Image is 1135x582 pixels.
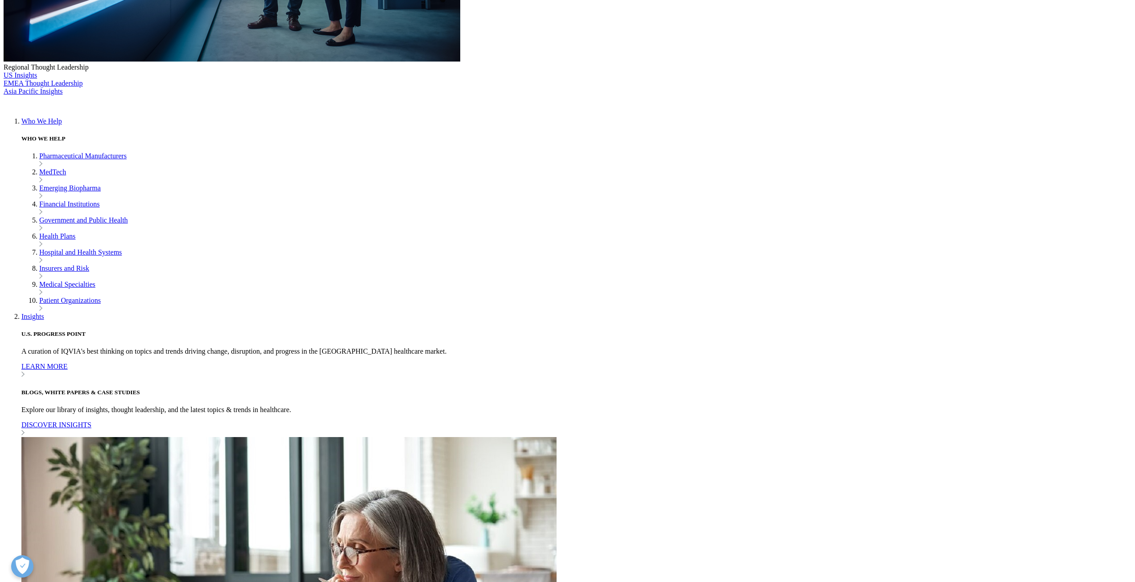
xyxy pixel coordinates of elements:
a: Medical Specialties [39,281,95,288]
div: Regional Thought Leadership [4,63,1131,71]
a: Pharmaceutical Manufacturers [39,152,127,160]
a: Who We Help [21,117,62,125]
a: Insurers and Risk [39,264,89,272]
a: EMEA Thought Leadership [4,79,83,87]
a: US Insights [4,71,37,79]
a: MedTech [39,168,66,176]
a: Insights [21,313,44,320]
a: LEARN MORE [21,363,1131,379]
a: Patient Organizations [39,297,101,304]
p: A curation of IQVIA's best thinking on topics and trends driving change, disruption, and progress... [21,347,1131,355]
a: Health Plans [39,232,75,240]
a: Financial Institutions [39,200,100,208]
a: Government and Public Health [39,216,128,224]
h5: BLOGS, WHITE PAPERS & CASE STUDIES [21,389,1131,396]
p: Explore our library of insights, thought leadership, and the latest topics & trends in healthcare. [21,406,1131,414]
a: Hospital and Health Systems [39,248,122,256]
button: Open Preferences [11,555,33,578]
h5: U.S. PROGRESS POINT [21,330,1131,338]
a: DISCOVER INSIGHTS [21,421,1131,437]
a: Emerging Biopharma [39,184,101,192]
img: IQVIA Healthcare Information Technology and Pharma Clinical Research Company [4,95,75,108]
h5: WHO WE HELP [21,135,1131,142]
a: Asia Pacific Insights [4,87,62,95]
